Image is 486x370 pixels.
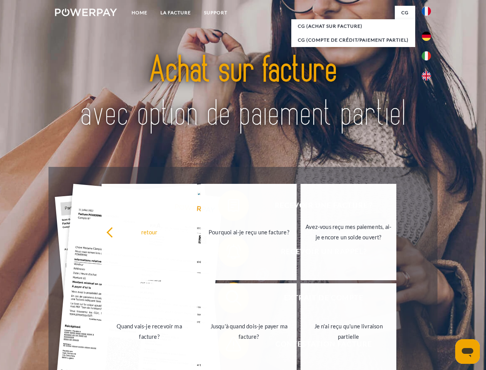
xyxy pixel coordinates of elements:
a: CG (achat sur facture) [291,19,415,33]
img: en [422,71,431,81]
a: LA FACTURE [154,6,197,20]
img: de [422,32,431,41]
img: logo-powerpay-white.svg [55,8,117,16]
a: Home [125,6,154,20]
a: Support [197,6,234,20]
div: Pourquoi ai-je reçu une facture? [205,227,292,237]
img: title-powerpay_fr.svg [73,37,413,148]
iframe: Bouton de lancement de la fenêtre de messagerie [455,339,480,364]
div: Jusqu'à quand dois-je payer ma facture? [205,321,292,342]
div: Je n'ai reçu qu'une livraison partielle [305,321,392,342]
div: retour [106,227,193,237]
img: fr [422,7,431,16]
div: Quand vais-je recevoir ma facture? [106,321,193,342]
a: Avez-vous reçu mes paiements, ai-je encore un solde ouvert? [301,184,396,280]
a: CG [395,6,415,20]
a: CG (Compte de crédit/paiement partiel) [291,33,415,47]
img: it [422,51,431,61]
div: Avez-vous reçu mes paiements, ai-je encore un solde ouvert? [305,222,392,242]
